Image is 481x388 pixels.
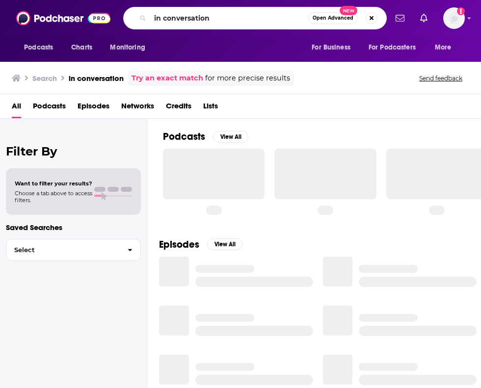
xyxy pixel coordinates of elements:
[435,41,452,54] span: More
[369,41,416,54] span: For Podcasters
[6,247,120,253] span: Select
[443,7,465,29] span: Logged in as smeizlik
[15,190,92,204] span: Choose a tab above to access filters.
[78,98,109,118] a: Episodes
[203,98,218,118] a: Lists
[392,10,408,26] a: Show notifications dropdown
[103,38,158,57] button: open menu
[443,7,465,29] button: Show profile menu
[443,7,465,29] img: User Profile
[340,6,357,15] span: New
[32,74,57,83] h3: Search
[213,131,248,143] button: View All
[6,239,141,261] button: Select
[163,130,248,143] a: PodcastsView All
[457,7,465,15] svg: Add a profile image
[33,98,66,118] a: Podcasts
[24,41,53,54] span: Podcasts
[132,73,203,84] a: Try an exact match
[110,41,145,54] span: Monitoring
[207,238,242,250] button: View All
[305,38,363,57] button: open menu
[71,41,92,54] span: Charts
[121,98,154,118] a: Networks
[163,130,205,143] h2: Podcasts
[159,238,242,251] a: EpisodesView All
[150,10,308,26] input: Search podcasts, credits, & more...
[12,98,21,118] a: All
[308,12,358,24] button: Open AdvancedNew
[6,223,141,232] p: Saved Searches
[65,38,98,57] a: Charts
[312,41,350,54] span: For Business
[313,16,353,21] span: Open Advanced
[416,10,431,26] a: Show notifications dropdown
[416,74,465,82] button: Send feedback
[362,38,430,57] button: open menu
[16,9,110,27] img: Podchaser - Follow, Share and Rate Podcasts
[69,74,124,83] h3: in conversation
[6,144,141,158] h2: Filter By
[166,98,191,118] a: Credits
[428,38,464,57] button: open menu
[205,73,290,84] span: for more precise results
[123,7,387,29] div: Search podcasts, credits, & more...
[17,38,66,57] button: open menu
[159,238,199,251] h2: Episodes
[15,180,92,187] span: Want to filter your results?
